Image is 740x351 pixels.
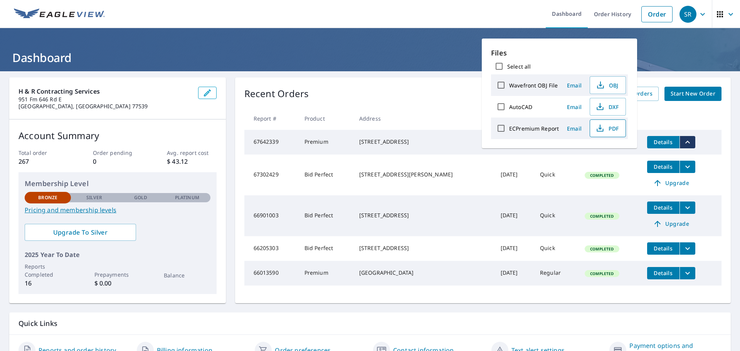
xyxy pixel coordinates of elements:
[25,262,71,279] p: Reports Completed
[86,194,103,201] p: Silver
[359,212,488,219] div: [STREET_ADDRESS]
[494,236,534,261] td: [DATE]
[534,155,579,195] td: Quick
[18,129,217,143] p: Account Summary
[509,82,558,89] label: Wavefront OBJ File
[164,271,210,279] p: Balance
[679,267,695,279] button: filesDropdownBtn-66013590
[534,236,579,261] td: Quick
[565,125,584,132] span: Email
[18,96,192,103] p: 951 Fm 646 Rd E
[647,136,679,148] button: detailsBtn-67642339
[647,218,695,230] a: Upgrade
[31,228,130,237] span: Upgrade To Silver
[664,87,721,101] a: Start New Order
[25,205,210,215] a: Pricing and membership levels
[494,261,534,286] td: [DATE]
[244,107,298,130] th: Report #
[647,202,679,214] button: detailsBtn-66901003
[507,63,531,70] label: Select all
[641,6,673,22] a: Order
[565,82,584,89] span: Email
[647,267,679,279] button: detailsBtn-66013590
[359,244,488,252] div: [STREET_ADDRESS]
[679,242,695,255] button: filesDropdownBtn-66205303
[18,103,192,110] p: [GEOGRAPHIC_DATA], [GEOGRAPHIC_DATA] 77539
[94,270,141,279] p: Prepayments
[585,213,618,219] span: Completed
[18,157,68,166] p: 267
[562,123,587,134] button: Email
[679,136,695,148] button: filesDropdownBtn-67642339
[562,79,587,91] button: Email
[359,138,488,146] div: [STREET_ADDRESS]
[9,50,731,65] h1: Dashboard
[652,138,675,146] span: Details
[652,178,691,188] span: Upgrade
[353,107,494,130] th: Address
[534,195,579,236] td: Quick
[595,124,619,133] span: PDF
[167,149,216,157] p: Avg. report cost
[298,236,353,261] td: Bid Perfect
[562,101,587,113] button: Email
[38,194,57,201] p: Bronze
[298,195,353,236] td: Bid Perfect
[94,279,141,288] p: $ 0.00
[534,261,579,286] td: Regular
[25,250,210,259] p: 2025 Year To Date
[93,149,142,157] p: Order pending
[652,269,675,277] span: Details
[244,155,298,195] td: 67302429
[647,177,695,189] a: Upgrade
[509,103,532,111] label: AutoCAD
[25,178,210,189] p: Membership Level
[565,103,584,111] span: Email
[244,261,298,286] td: 66013590
[18,149,68,157] p: Total order
[175,194,199,201] p: Platinum
[679,202,695,214] button: filesDropdownBtn-66901003
[590,119,626,137] button: PDF
[509,125,559,132] label: ECPremium Report
[18,319,721,328] p: Quick Links
[647,161,679,173] button: detailsBtn-67302429
[359,269,488,277] div: [GEOGRAPHIC_DATA]
[671,89,715,99] span: Start New Order
[652,245,675,252] span: Details
[595,81,619,90] span: OBJ
[491,48,628,58] p: Files
[298,130,353,155] td: Premium
[585,246,618,252] span: Completed
[494,155,534,195] td: [DATE]
[25,279,71,288] p: 16
[93,157,142,166] p: 0
[652,204,675,211] span: Details
[244,236,298,261] td: 66205303
[298,107,353,130] th: Product
[14,8,105,20] img: EV Logo
[167,157,216,166] p: $ 43.12
[679,6,696,23] div: SR
[359,171,488,178] div: [STREET_ADDRESS][PERSON_NAME]
[494,195,534,236] td: [DATE]
[590,98,626,116] button: DXF
[244,195,298,236] td: 66901003
[134,194,147,201] p: Gold
[652,163,675,170] span: Details
[679,161,695,173] button: filesDropdownBtn-67302429
[590,76,626,94] button: OBJ
[25,224,136,241] a: Upgrade To Silver
[595,102,619,111] span: DXF
[647,242,679,255] button: detailsBtn-66205303
[652,219,691,228] span: Upgrade
[244,130,298,155] td: 67642339
[585,173,618,178] span: Completed
[298,155,353,195] td: Bid Perfect
[18,87,192,96] p: H & R Contracting Services
[298,261,353,286] td: Premium
[244,87,309,101] p: Recent Orders
[585,271,618,276] span: Completed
